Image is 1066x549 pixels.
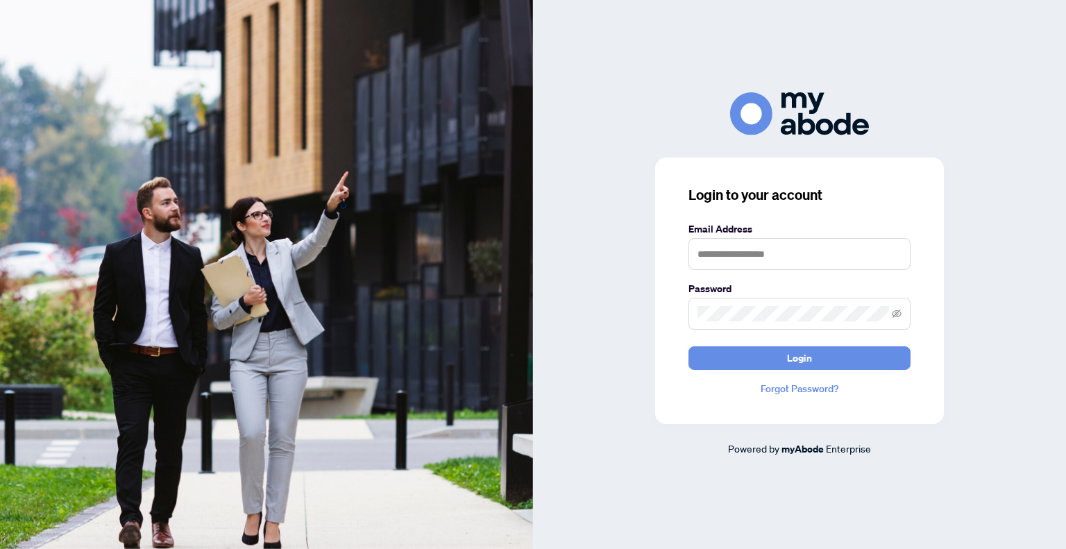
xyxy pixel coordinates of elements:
h3: Login to your account [688,185,911,205]
span: Login [787,347,812,369]
img: ma-logo [730,92,869,135]
a: Forgot Password? [688,381,911,396]
label: Password [688,281,911,296]
button: Login [688,346,911,370]
label: Email Address [688,221,911,237]
span: Enterprise [826,442,871,455]
span: Powered by [728,442,779,455]
span: eye-invisible [892,309,902,319]
a: myAbode [781,441,824,457]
